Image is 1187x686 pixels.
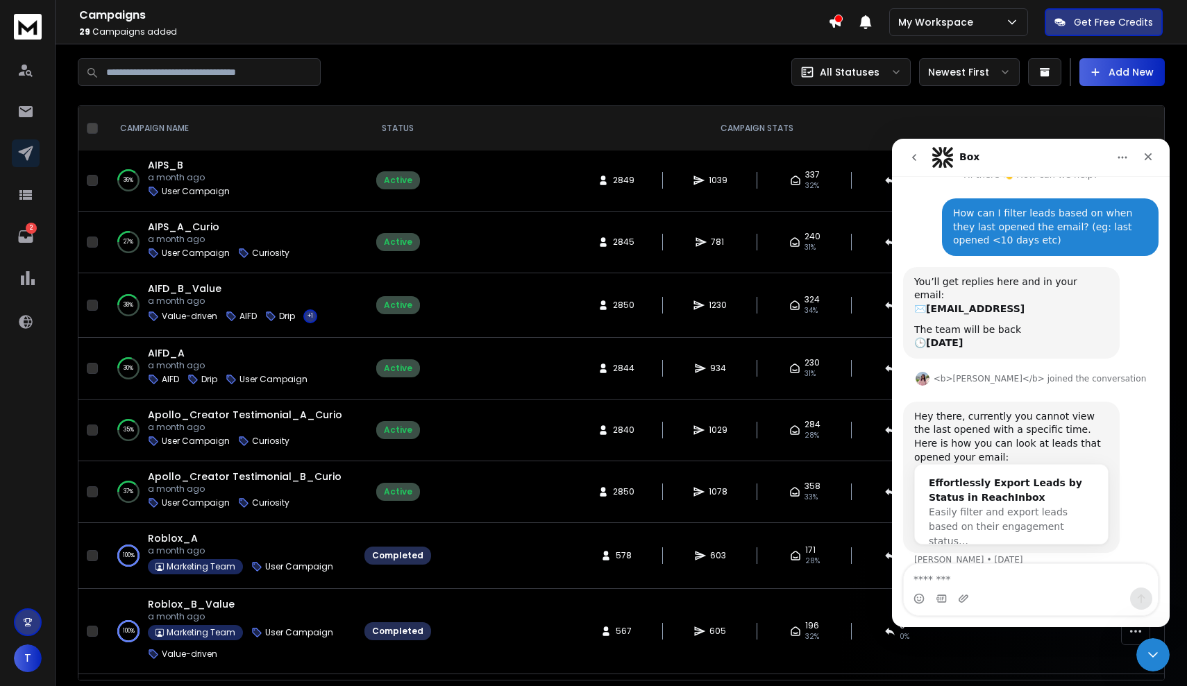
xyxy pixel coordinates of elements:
[148,295,317,307] p: a month ago
[805,294,820,305] span: 324
[148,483,342,495] p: a month ago
[384,363,412,374] div: Active
[103,589,356,674] td: 100%Roblox_B_Valuea month agoMarketing TeamUser CampaignValue-driven
[709,300,727,311] span: 1230
[14,14,42,40] img: logo
[805,544,816,556] span: 171
[805,430,819,441] span: 28 %
[372,626,423,637] div: Completed
[12,223,40,250] a: 2
[613,425,634,436] span: 2840
[805,357,820,368] span: 230
[820,65,879,79] p: All Statuses
[162,374,179,385] p: AIFD
[148,470,342,483] span: Apollo_Creator Testimonial_B_Curio
[239,374,308,385] p: User Campaign
[356,106,439,151] th: STATUS
[148,220,219,234] span: AIPS_A_Curio
[710,363,726,374] span: 934
[123,624,135,638] p: 100 %
[167,561,235,572] p: Marketing Team
[805,242,816,253] span: 31 %
[439,106,1074,151] th: CAMPAIGN STATS
[26,223,37,234] p: 2
[103,461,356,523] td: 37%Apollo_Creator Testimonial_B_Curioa month agoUser CampaignCuriosity
[805,368,816,379] span: 31 %
[384,486,412,497] div: Active
[148,346,185,360] a: AIFD_A
[303,309,317,323] button: +1
[613,300,634,311] span: 2850
[103,400,356,461] td: 35%Apollo_Creator Testimonial_A_Curioa month agoUser CampaignCuriosity
[162,436,230,447] p: User Campaign
[167,627,235,638] p: Marketing Team
[148,234,289,245] p: a month ago
[805,481,820,492] span: 358
[148,531,198,545] a: Roblox_A
[805,620,819,631] span: 196
[613,175,634,186] span: 2849
[805,305,818,316] span: 34 %
[252,248,289,259] p: Curiosity
[162,311,217,322] p: Value-driven
[616,626,632,637] span: 567
[79,26,90,37] span: 29
[805,180,819,191] span: 32 %
[14,644,42,672] button: T
[148,611,342,622] p: a month ago
[79,7,828,24] h1: Campaigns
[124,423,134,437] p: 35 %
[148,360,308,371] p: a month ago
[103,273,356,338] td: 38%AIFD_B_Valuea month agoValue-drivenAIFDDrip+1
[148,172,230,183] p: a month ago
[709,486,727,497] span: 1078
[900,631,909,642] span: 0 %
[124,485,133,499] p: 37 %
[148,422,342,433] p: a month ago
[252,436,289,447] p: Curiosity
[252,497,289,508] p: Curiosity
[805,419,820,430] span: 284
[103,150,356,212] td: 36%AIPS_Ba month agoUser Campaign
[372,550,423,561] div: Completed
[919,58,1020,86] button: Newest First
[148,597,235,611] span: Roblox_B_Value
[1074,15,1153,29] p: Get Free Credits
[124,361,133,375] p: 30 %
[162,248,230,259] p: User Campaign
[384,237,412,248] div: Active
[805,492,818,503] span: 33 %
[898,15,979,29] p: My Workspace
[79,26,828,37] p: Campaigns added
[148,545,333,556] p: a month ago
[710,550,726,561] span: 603
[384,425,412,436] div: Active
[148,408,342,422] span: Apollo_Creator Testimonial_A_Curio
[805,169,820,180] span: 337
[123,549,135,563] p: 100 %
[148,282,221,295] a: AIFD_B_Value
[384,300,412,311] div: Active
